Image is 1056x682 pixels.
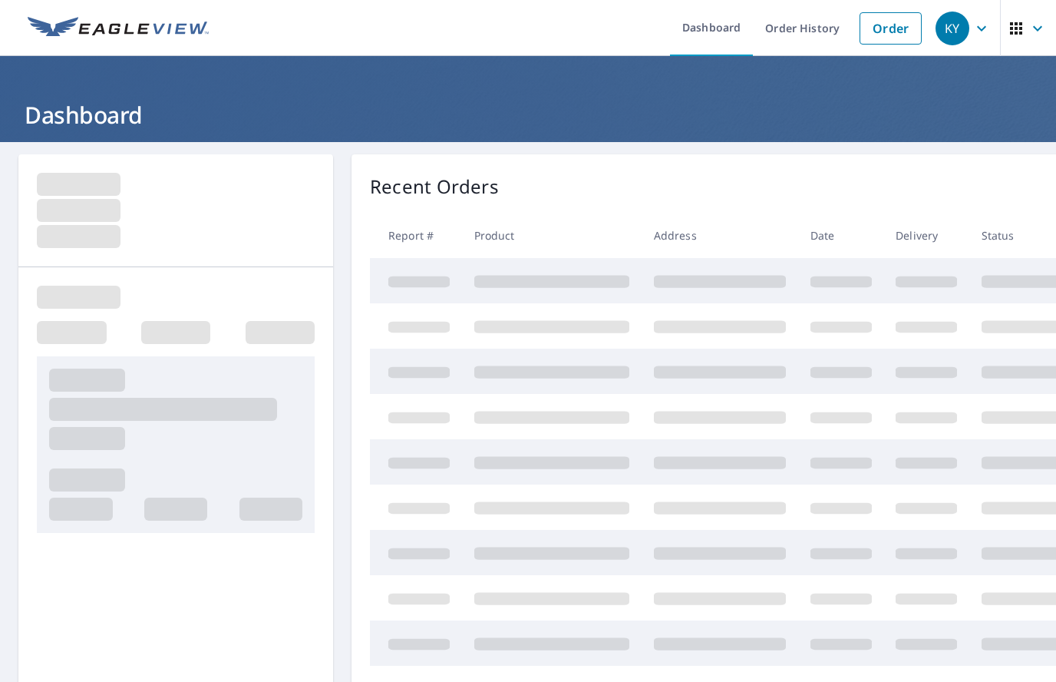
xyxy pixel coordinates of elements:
th: Report # [370,213,462,258]
div: KY [936,12,969,45]
h1: Dashboard [18,99,1038,131]
img: EV Logo [28,17,209,40]
th: Delivery [883,213,969,258]
a: Order [860,12,922,45]
th: Date [798,213,884,258]
p: Recent Orders [370,173,499,200]
th: Product [462,213,642,258]
th: Address [642,213,798,258]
